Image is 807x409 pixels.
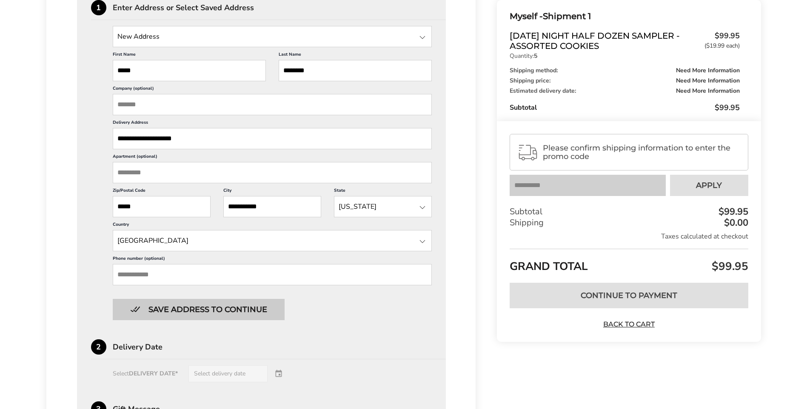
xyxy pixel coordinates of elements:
label: Apartment (optional) [113,153,432,162]
strong: 5 [534,52,537,60]
p: Quantity: [510,53,739,59]
button: Apply [670,175,748,196]
div: Enter Address or Select Saved Address [113,4,446,11]
span: Myself - [510,11,543,21]
a: Back to Cart [599,320,659,329]
input: Last Name [279,60,432,81]
div: $0.00 [722,218,748,227]
input: Delivery Address [113,128,432,149]
div: 2 [91,339,106,355]
div: $99.95 [716,207,748,216]
span: $99.95 [710,259,748,274]
button: Button save address [113,299,285,320]
div: Estimated delivery date: [510,88,739,94]
span: Apply [696,182,722,189]
label: Country [113,222,432,230]
span: ($19.99 each) [704,43,740,49]
input: State [113,26,432,47]
label: State [334,187,432,196]
div: GRAND TOTAL [510,249,748,276]
label: Last Name [279,51,432,60]
label: City [223,187,321,196]
div: Shipping price: [510,78,739,84]
span: Please confirm shipping information to enter the promo code [543,144,740,161]
div: Subtotal [510,102,739,113]
input: ZIP [113,196,211,217]
button: Continue to Payment [510,283,748,308]
span: [DATE] Night Half Dozen Sampler - Assorted Cookies [510,31,700,51]
input: City [223,196,321,217]
span: $99.95 [715,102,740,113]
span: Need More Information [676,68,740,74]
a: [DATE] Night Half Dozen Sampler - Assorted Cookies$99.95($19.99 each) [510,31,739,51]
input: State [113,230,432,251]
label: Delivery Address [113,119,432,128]
div: Shipment 1 [510,9,739,23]
input: Company [113,94,432,115]
input: State [334,196,432,217]
span: $99.95 [700,31,740,49]
label: Phone number (optional) [113,256,432,264]
label: Zip/Postal Code [113,187,211,196]
div: Shipping method: [510,68,739,74]
div: Subtotal [510,206,748,217]
span: Need More Information [676,88,740,94]
span: Need More Information [676,78,740,84]
label: Company (optional) [113,85,432,94]
label: First Name [113,51,266,60]
div: Delivery Date [113,343,446,351]
input: Apartment [113,162,432,183]
input: First Name [113,60,266,81]
div: Shipping [510,217,748,228]
div: Taxes calculated at checkout [510,232,748,241]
